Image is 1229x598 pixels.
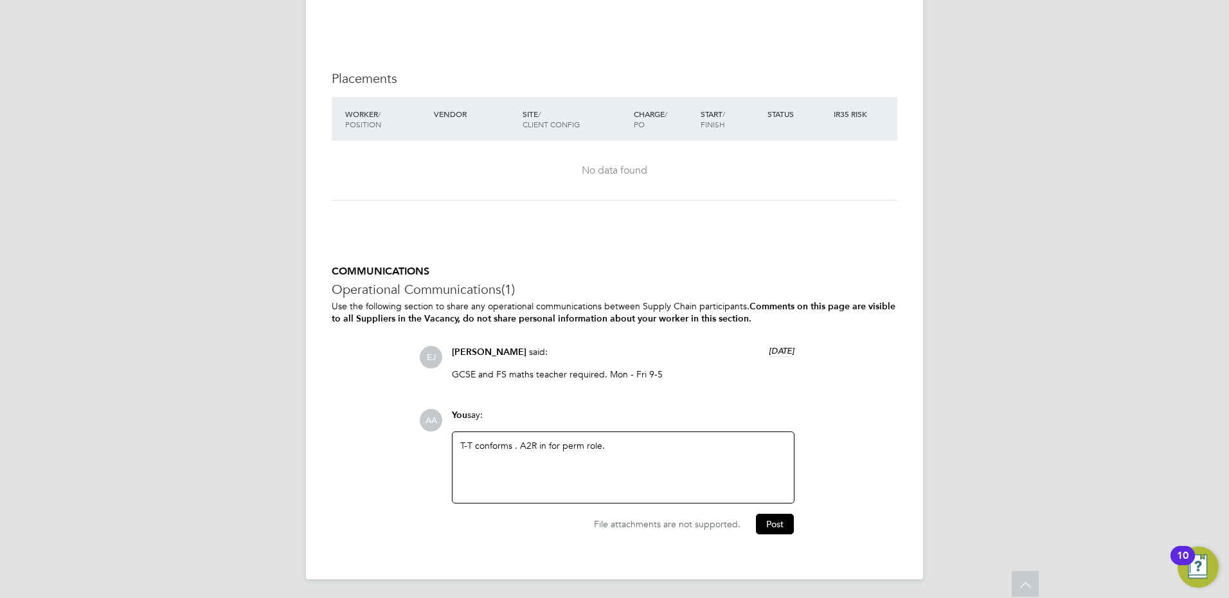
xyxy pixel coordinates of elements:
[332,70,897,87] h3: Placements
[701,109,725,129] span: / Finish
[452,409,794,431] div: say:
[452,368,794,380] p: GCSE and FS maths teacher required. Mon - Fri 9-5
[1178,547,1219,588] button: Open Resource Center, 10 new notifications
[634,109,667,129] span: / PO
[332,300,897,325] p: Use the following section to share any operational communications between Supply Chain participants.
[332,281,897,298] h3: Operational Communications
[631,102,697,136] div: Charge
[452,347,526,358] span: [PERSON_NAME]
[501,281,515,298] span: (1)
[452,410,467,421] span: You
[697,102,764,136] div: Start
[529,346,548,358] span: said:
[1177,556,1189,572] div: 10
[332,301,895,324] b: Comments on this page are visible to all Suppliers in the Vacancy, do not share personal informat...
[594,518,740,530] span: File attachments are not supported.
[519,102,631,136] div: Site
[342,102,431,136] div: Worker
[764,102,831,125] div: Status
[830,102,875,125] div: IR35 Risk
[345,164,884,177] div: No data found
[523,109,580,129] span: / Client Config
[332,265,897,278] h5: COMMUNICATIONS
[431,102,519,125] div: Vendor
[460,440,786,495] div: T-T conforms . A2R in for perm role.
[345,109,381,129] span: / Position
[420,409,442,431] span: AA
[769,345,794,356] span: [DATE]
[756,514,794,534] button: Post
[420,346,442,368] span: EJ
